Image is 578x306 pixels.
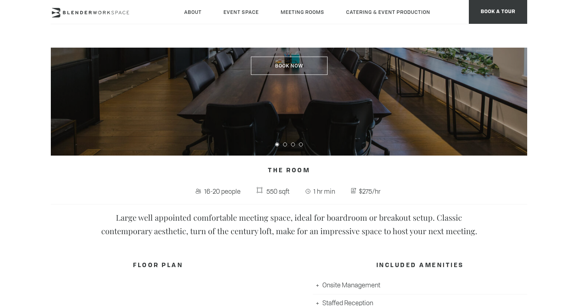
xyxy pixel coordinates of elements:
[312,185,337,198] span: 1 hr min
[357,185,383,198] span: $275/hr
[313,258,527,273] h4: INCLUDED AMENITIES
[202,185,243,198] span: 16-20 people
[538,268,578,306] iframe: Chat Widget
[313,277,527,294] li: Onsite Management
[51,164,527,179] h4: The Room
[91,211,487,238] p: Large well appointed comfortable meeting space, ideal for boardroom or breakout setup. Classic co...
[51,258,265,273] h4: FLOOR PLAN
[264,185,291,198] span: 550 sqft
[251,57,328,75] a: Book Now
